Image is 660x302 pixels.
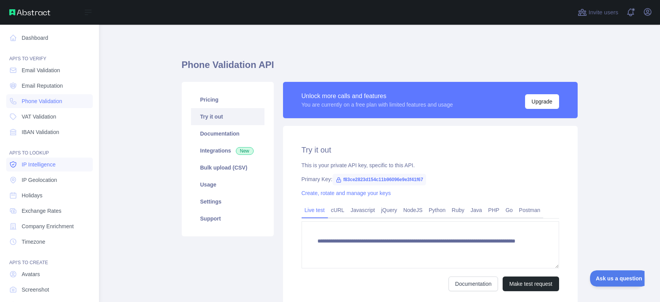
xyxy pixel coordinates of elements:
span: Exchange Rates [22,207,61,215]
a: Documentation [449,277,498,291]
a: IP Geolocation [6,173,93,187]
span: IBAN Validation [22,128,59,136]
a: Email Validation [6,63,93,77]
span: IP Intelligence [22,161,56,168]
div: Primary Key: [302,175,559,183]
a: Holidays [6,188,93,202]
span: Email Validation [22,66,60,74]
span: Company Enrichment [22,222,74,230]
div: This is your private API key, specific to this API. [302,161,559,169]
img: Abstract API [9,9,50,15]
a: Usage [191,176,264,193]
a: Integrations New [191,142,264,159]
button: Make test request [503,277,559,291]
span: Holidays [22,192,43,199]
span: Screenshot [22,286,49,294]
a: Go [502,204,516,216]
div: Unlock more calls and features [302,92,453,101]
a: Pricing [191,91,264,108]
a: Bulk upload (CSV) [191,159,264,176]
iframe: Toggle Customer Support [590,270,645,287]
span: New [236,147,254,155]
span: IP Geolocation [22,176,57,184]
a: IP Intelligence [6,158,93,171]
a: Timezone [6,235,93,249]
span: Invite users [588,8,618,17]
a: PHP [485,204,503,216]
span: Timezone [22,238,45,246]
a: Email Reputation [6,79,93,93]
div: You are currently on a free plan with limited features and usage [302,101,453,109]
a: Phone Validation [6,94,93,108]
a: VAT Validation [6,110,93,124]
a: Company Enrichment [6,219,93,233]
a: jQuery [378,204,400,216]
div: API'S TO LOOKUP [6,141,93,156]
h2: Try it out [302,144,559,155]
span: Email Reputation [22,82,63,90]
a: IBAN Validation [6,125,93,139]
span: Avatars [22,270,40,278]
a: Dashboard [6,31,93,45]
a: Java [467,204,485,216]
span: f83ce2823d154c11b96096e9e3f41f67 [333,174,426,185]
a: Create, rotate and manage your keys [302,190,391,196]
span: Phone Validation [22,97,62,105]
span: VAT Validation [22,113,56,120]
a: Javascript [348,204,378,216]
a: Postman [516,204,543,216]
a: cURL [328,204,348,216]
div: API'S TO CREATE [6,250,93,266]
a: Try it out [191,108,264,125]
a: Screenshot [6,283,93,297]
a: Exchange Rates [6,204,93,218]
a: Support [191,210,264,227]
a: Python [426,204,449,216]
div: API'S TO VERIFY [6,46,93,62]
a: Avatars [6,267,93,281]
a: Settings [191,193,264,210]
a: NodeJS [400,204,426,216]
button: Upgrade [525,94,559,109]
a: Documentation [191,125,264,142]
h1: Phone Validation API [182,59,578,77]
a: Ruby [449,204,467,216]
button: Invite users [576,6,620,19]
a: Live test [302,204,328,216]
